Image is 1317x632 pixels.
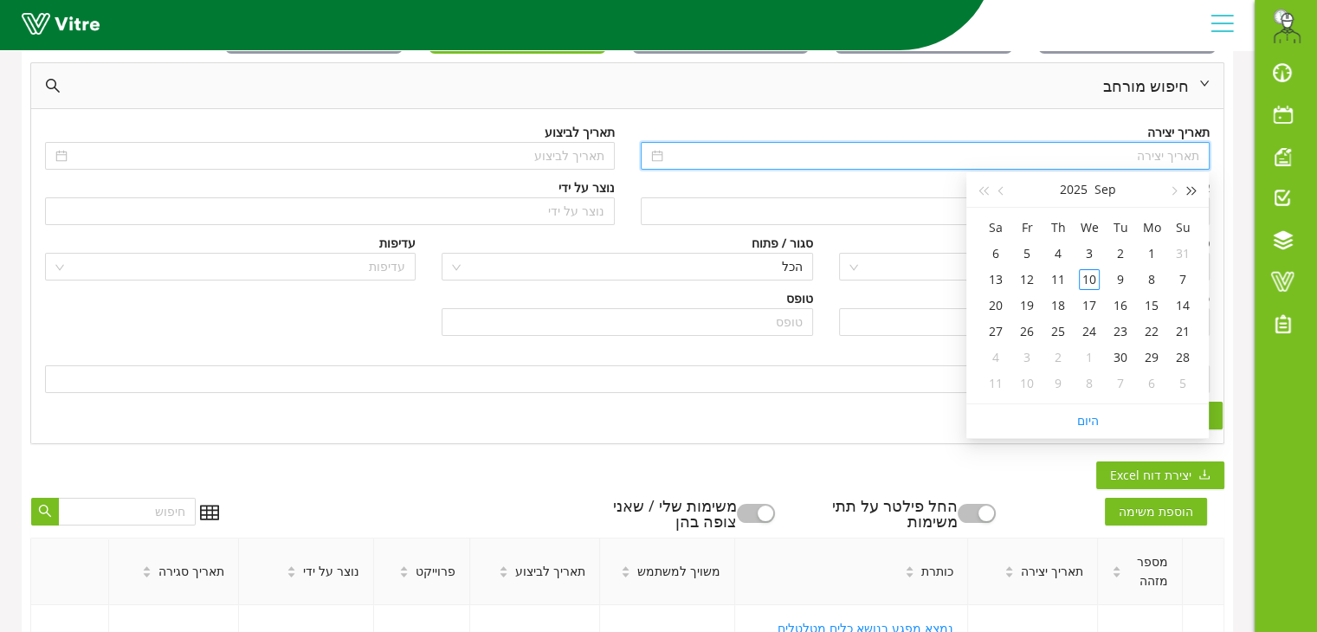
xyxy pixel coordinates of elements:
div: 30 [1110,347,1131,368]
div: תאריך לביצוע [545,123,615,142]
td: 2025-09-05 [1011,241,1043,267]
td: 2025-10-07 [1105,371,1136,397]
div: 11 [1048,269,1068,290]
div: 9 [1110,269,1131,290]
span: download [1198,468,1210,482]
div: 11 [985,373,1006,394]
img: da32df7d-b9e3-429d-8c5c-2e32c797c474.png [1269,9,1304,43]
th: Mo [1136,215,1167,241]
td: 2025-09-30 [1105,345,1136,371]
div: החל פילטר על תתי משימות [810,498,957,529]
span: מספר מזהה [1128,552,1168,590]
div: 8 [1141,269,1162,290]
span: search [45,78,61,94]
input: תאריך לביצוע [71,146,604,165]
div: 28 [1172,347,1193,368]
div: 17 [1079,295,1100,316]
td: 2025-09-16 [1105,293,1136,319]
td: 2025-09-15 [1136,293,1167,319]
span: caret-up [287,564,296,573]
span: search [38,504,52,519]
div: 20 [985,295,1006,316]
span: caret-up [621,564,630,573]
span: caret-down [399,571,409,580]
th: Su [1167,215,1198,241]
span: table [200,503,219,522]
span: נוצר על ידי [303,562,359,581]
span: caret-up [142,564,152,573]
span: משויך למשתמש [637,562,720,581]
input: תאריך יצירה [667,146,1200,165]
div: 3 [1017,347,1037,368]
td: 2025-09-04 [1043,241,1074,267]
span: פרוייקט [416,562,455,581]
td: 2025-09-10 [1074,267,1105,293]
div: 24 [1079,321,1100,342]
td: 2025-10-05 [1167,371,1198,397]
th: Th [1043,215,1074,241]
div: טופס [786,289,813,308]
td: 2025-09-13 [980,267,1011,293]
span: caret-up [399,564,409,573]
div: 2 [1048,347,1068,368]
span: תאריך סגירה [158,562,224,581]
div: 3 [1079,243,1100,264]
div: נוצר על ידי [558,178,615,197]
div: 6 [1141,373,1162,394]
span: caret-down [287,571,296,580]
td: 2025-09-20 [980,293,1011,319]
span: יצירת דוח Excel [1110,466,1191,485]
div: 19 [1017,295,1037,316]
td: 2025-10-09 [1043,371,1074,397]
span: caret-up [1004,564,1014,573]
a: היום [1077,412,1099,429]
div: 18 [1048,295,1068,316]
span: תאריך יצירה [1021,562,1083,581]
td: 2025-09-25 [1043,319,1074,345]
div: 15 [1141,295,1162,316]
td: 2025-09-19 [1011,293,1043,319]
div: 13 [985,269,1006,290]
div: 4 [1048,243,1068,264]
td: 2025-10-10 [1011,371,1043,397]
div: 27 [985,321,1006,342]
td: 2025-09-24 [1074,319,1105,345]
div: 31 [1172,243,1193,264]
td: 2025-10-01 [1074,345,1105,371]
td: 2025-09-14 [1167,293,1198,319]
div: 7 [1172,269,1193,290]
div: 9 [1048,373,1068,394]
th: Sa [980,215,1011,241]
div: 2 [1110,243,1131,264]
span: caret-up [905,564,914,573]
td: 2025-10-04 [980,345,1011,371]
td: 2025-10-08 [1074,371,1105,397]
td: 2025-09-03 [1074,241,1105,267]
div: 8 [1079,373,1100,394]
div: 16 [1110,295,1131,316]
div: 25 [1048,321,1068,342]
div: rightחיפוש מורחב [31,63,1223,108]
a: הוספת משימה [1105,500,1224,520]
td: 2025-09-09 [1105,267,1136,293]
span: caret-down [905,571,914,580]
div: 5 [1172,373,1193,394]
td: 2025-09-23 [1105,319,1136,345]
div: 14 [1172,295,1193,316]
div: משימות שלי / שאני צופה בהן [590,498,737,529]
span: caret-down [499,571,508,580]
td: 2025-09-21 [1167,319,1198,345]
div: 23 [1110,321,1131,342]
td: 2025-09-27 [980,319,1011,345]
div: 6 [985,243,1006,264]
input: חיפוש [58,498,196,526]
td: 2025-09-26 [1011,319,1043,345]
span: caret-up [1112,564,1121,573]
div: 1 [1079,347,1100,368]
th: Tu [1105,215,1136,241]
div: 1 [1141,243,1162,264]
td: 2025-09-22 [1136,319,1167,345]
td: 2025-09-06 [980,241,1011,267]
span: caret-down [1004,571,1014,580]
div: 5 [1017,243,1037,264]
